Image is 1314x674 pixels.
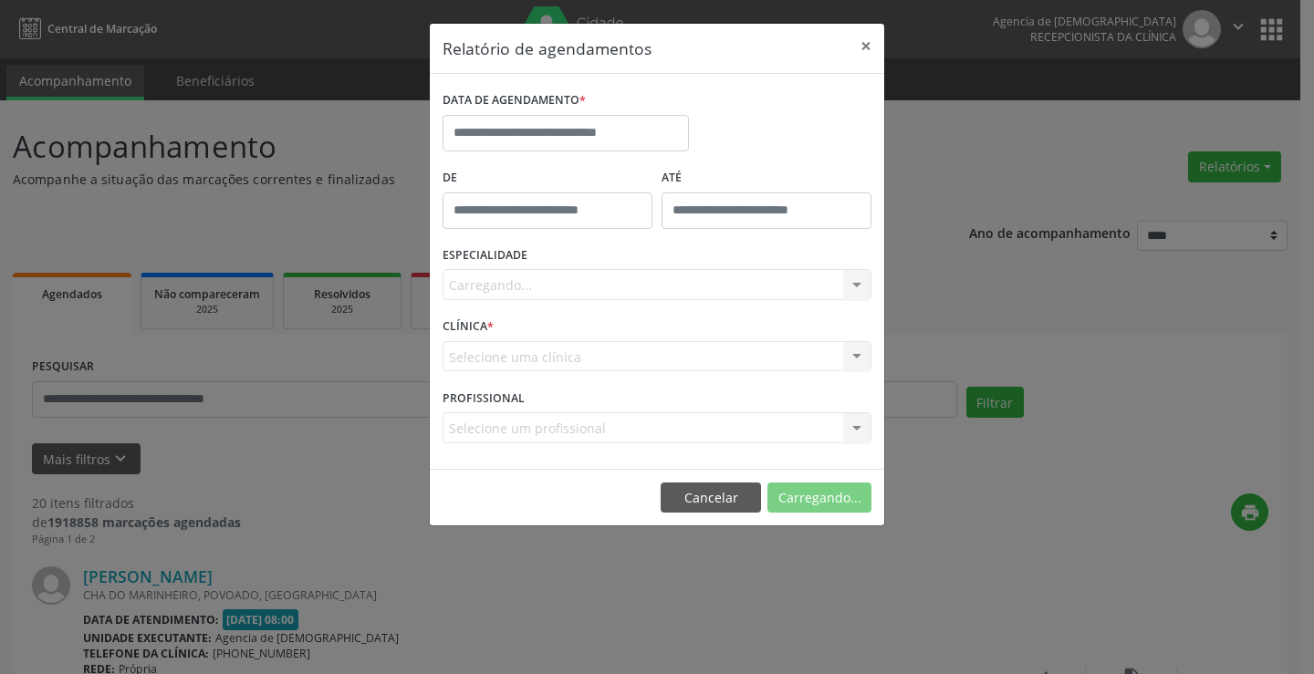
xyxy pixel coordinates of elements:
label: DATA DE AGENDAMENTO [443,87,586,115]
label: ESPECIALIDADE [443,242,527,270]
button: Carregando... [767,482,871,513]
label: ATÉ [662,164,871,192]
button: Cancelar [661,482,761,513]
h5: Relatório de agendamentos [443,36,652,60]
label: PROFISSIONAL [443,384,525,412]
button: Close [848,24,884,68]
label: De [443,164,652,192]
label: CLÍNICA [443,313,494,341]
